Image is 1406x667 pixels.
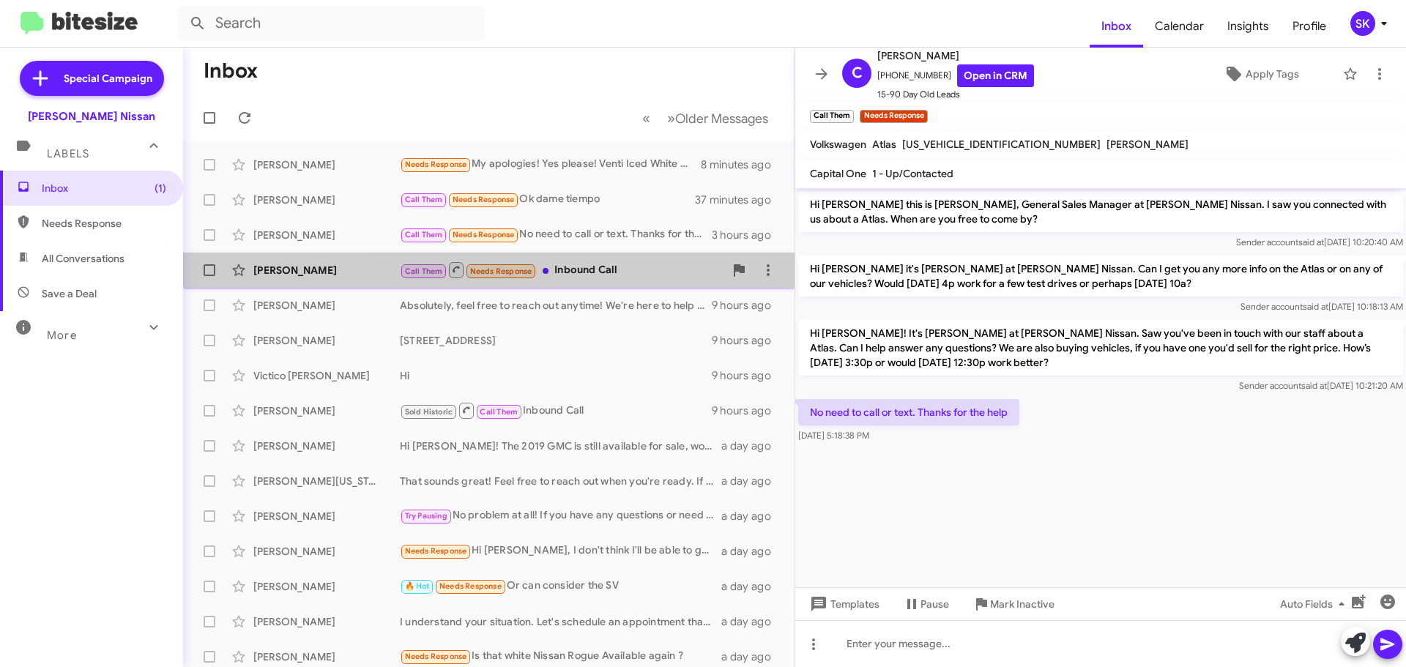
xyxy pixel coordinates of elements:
div: 8 minutes ago [701,157,783,172]
span: Apply Tags [1246,61,1299,87]
span: 🔥 Hot [405,581,430,591]
div: a day ago [721,474,783,488]
div: a day ago [721,544,783,559]
span: Special Campaign [64,71,152,86]
span: Profile [1281,5,1338,48]
button: Apply Tags [1186,61,1336,87]
span: C [852,62,863,85]
span: (1) [155,181,166,195]
div: SK [1350,11,1375,36]
span: 1 - Up/Contacted [872,167,953,180]
h1: Inbox [204,59,258,83]
span: said at [1303,301,1328,312]
span: Needs Response [470,267,532,276]
div: That sounds great! Feel free to reach out when you're ready. If you have any questions or need as... [400,474,721,488]
input: Search [177,6,485,41]
button: Mark Inactive [961,591,1066,617]
small: Call Them [810,110,854,123]
span: 15-90 Day Old Leads [877,87,1034,102]
span: Call Them [405,267,443,276]
nav: Page navigation example [634,103,777,133]
span: Try Pausing [405,511,447,521]
div: [PERSON_NAME] [253,614,400,629]
a: Open in CRM [957,64,1034,87]
button: Next [658,103,777,133]
button: Pause [891,591,961,617]
div: [PERSON_NAME] [253,193,400,207]
p: No need to call or text. Thanks for the help [798,399,1019,425]
span: [PERSON_NAME] [877,47,1034,64]
div: [STREET_ADDRESS] [400,333,712,348]
a: Insights [1216,5,1281,48]
div: [PERSON_NAME] [253,509,400,523]
a: Calendar [1143,5,1216,48]
p: Hi [PERSON_NAME] it's [PERSON_NAME] at [PERSON_NAME] Nissan. Can I get you any more info on the A... [798,256,1403,297]
span: Needs Response [405,546,467,556]
span: said at [1301,380,1327,391]
span: Labels [47,147,89,160]
div: [PERSON_NAME] [253,298,400,313]
div: [PERSON_NAME] [253,649,400,664]
span: Call Them [480,407,518,417]
p: Hi [PERSON_NAME]! It's [PERSON_NAME] at [PERSON_NAME] Nissan. Saw you've been in touch with our s... [798,320,1403,376]
div: Inbound Call [400,401,712,420]
span: [US_VEHICLE_IDENTIFICATION_NUMBER] [902,138,1101,151]
span: Needs Response [439,581,502,591]
div: I understand your situation. Let's schedule an appointment that works for you. What day and time ... [400,614,721,629]
div: [PERSON_NAME] [253,403,400,418]
span: « [642,109,650,127]
button: Previous [633,103,659,133]
span: Sender account [DATE] 10:21:20 AM [1239,380,1403,391]
div: Hi [PERSON_NAME]! The 2019 GMC is still available for sale, would you like to schedule a test dri... [400,439,721,453]
span: Needs Response [453,230,515,239]
div: [PERSON_NAME] [253,439,400,453]
div: Inbound Call [400,261,724,279]
span: Auto Fields [1280,591,1350,617]
span: Sold Historic [405,407,453,417]
span: Save a Deal [42,286,97,301]
span: More [47,329,77,342]
div: [PERSON_NAME] Nissan [28,109,155,124]
div: 3 hours ago [712,228,783,242]
span: [PERSON_NAME] [1106,138,1189,151]
div: 9 hours ago [712,333,783,348]
span: Needs Response [405,652,467,661]
div: No need to call or text. Thanks for the help [400,226,712,243]
span: Call Them [405,195,443,204]
span: Inbox [1090,5,1143,48]
span: Older Messages [675,111,768,127]
div: Hi [PERSON_NAME], I don't think I'll be able to get the car. My current loan is top heavy and my ... [400,543,721,559]
div: 9 hours ago [712,403,783,418]
div: [PERSON_NAME] [253,579,400,594]
button: Templates [795,591,891,617]
span: Call Them [405,230,443,239]
div: Hi [400,368,712,383]
div: 37 minutes ago [695,193,783,207]
button: SK [1338,11,1390,36]
span: All Conversations [42,251,124,266]
span: Templates [807,591,879,617]
span: » [667,109,675,127]
p: Hi [PERSON_NAME] this is [PERSON_NAME], General Sales Manager at [PERSON_NAME] Nissan. I saw you ... [798,191,1403,232]
button: Auto Fields [1268,591,1362,617]
a: Special Campaign [20,61,164,96]
div: Is that white Nissan Rogue Available again ? [400,648,721,665]
span: Needs Response [405,160,467,169]
span: Capital One [810,167,866,180]
span: Needs Response [42,216,166,231]
div: Or can consider the SV [400,578,721,595]
span: Mark Inactive [990,591,1054,617]
span: Volkswagen [810,138,866,151]
span: Sender account [DATE] 10:20:40 AM [1236,236,1403,247]
span: Needs Response [453,195,515,204]
div: Victico [PERSON_NAME] [253,368,400,383]
span: Pause [920,591,949,617]
div: My apologies! Yes please! Venti Iced White Chocolate Mocha with no whip cream & an extra pump of ... [400,156,701,173]
span: said at [1298,236,1324,247]
div: [PERSON_NAME] [253,228,400,242]
div: Absolutely, feel free to reach out anytime! We're here to help when you're ready to discuss your ... [400,298,712,313]
div: Ok dame tiempo [400,191,695,208]
div: a day ago [721,509,783,523]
